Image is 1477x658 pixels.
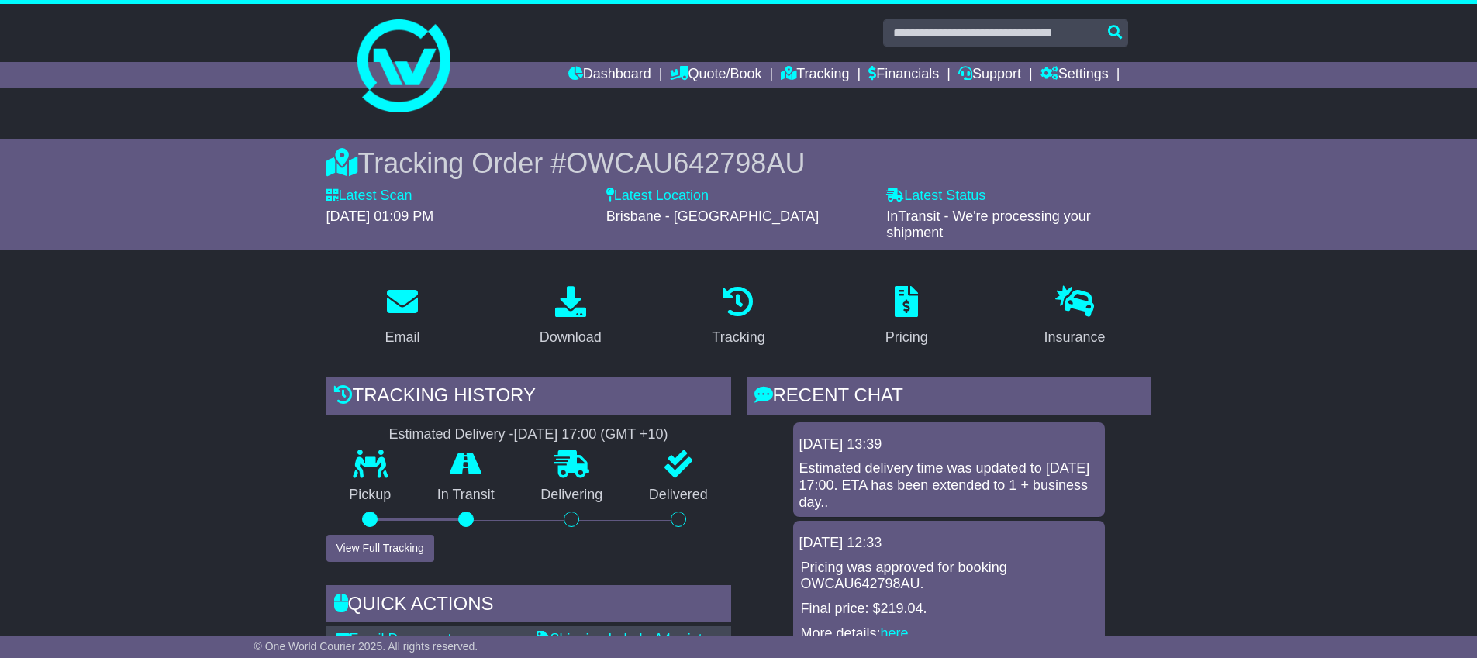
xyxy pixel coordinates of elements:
[886,188,985,205] label: Latest Status
[540,327,602,348] div: Download
[326,535,434,562] button: View Full Tracking
[326,188,412,205] label: Latest Scan
[326,208,434,224] span: [DATE] 01:09 PM
[326,377,731,419] div: Tracking history
[781,62,849,88] a: Tracking
[606,188,709,205] label: Latest Location
[537,631,715,646] a: Shipping Label - A4 printer
[626,487,731,504] p: Delivered
[568,62,651,88] a: Dashboard
[747,377,1151,419] div: RECENT CHAT
[875,281,938,353] a: Pricing
[385,327,419,348] div: Email
[799,460,1099,511] div: Estimated delivery time was updated to [DATE] 17:00. ETA has been extended to 1 + business day..
[886,208,1091,241] span: InTransit - We're processing your shipment
[1040,62,1109,88] a: Settings
[530,281,612,353] a: Download
[606,208,819,224] span: Brisbane - [GEOGRAPHIC_DATA]
[518,487,626,504] p: Delivering
[801,625,1097,642] p: More details: .
[514,426,668,443] div: [DATE] 17:00 (GMT +10)
[801,601,1097,618] p: Final price: $219.04.
[254,640,478,653] span: © One World Courier 2025. All rights reserved.
[1044,327,1106,348] div: Insurance
[326,146,1151,180] div: Tracking Order #
[881,625,909,641] a: here
[702,281,775,353] a: Tracking
[670,62,761,88] a: Quote/Book
[414,487,518,504] p: In Transit
[799,436,1099,453] div: [DATE] 13:39
[566,147,805,179] span: OWCAU642798AU
[868,62,939,88] a: Financials
[712,327,764,348] div: Tracking
[958,62,1021,88] a: Support
[326,585,731,627] div: Quick Actions
[801,560,1097,593] p: Pricing was approved for booking OWCAU642798AU.
[326,487,415,504] p: Pickup
[336,631,459,646] a: Email Documents
[374,281,430,353] a: Email
[885,327,928,348] div: Pricing
[326,426,731,443] div: Estimated Delivery -
[1034,281,1116,353] a: Insurance
[799,535,1099,552] div: [DATE] 12:33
